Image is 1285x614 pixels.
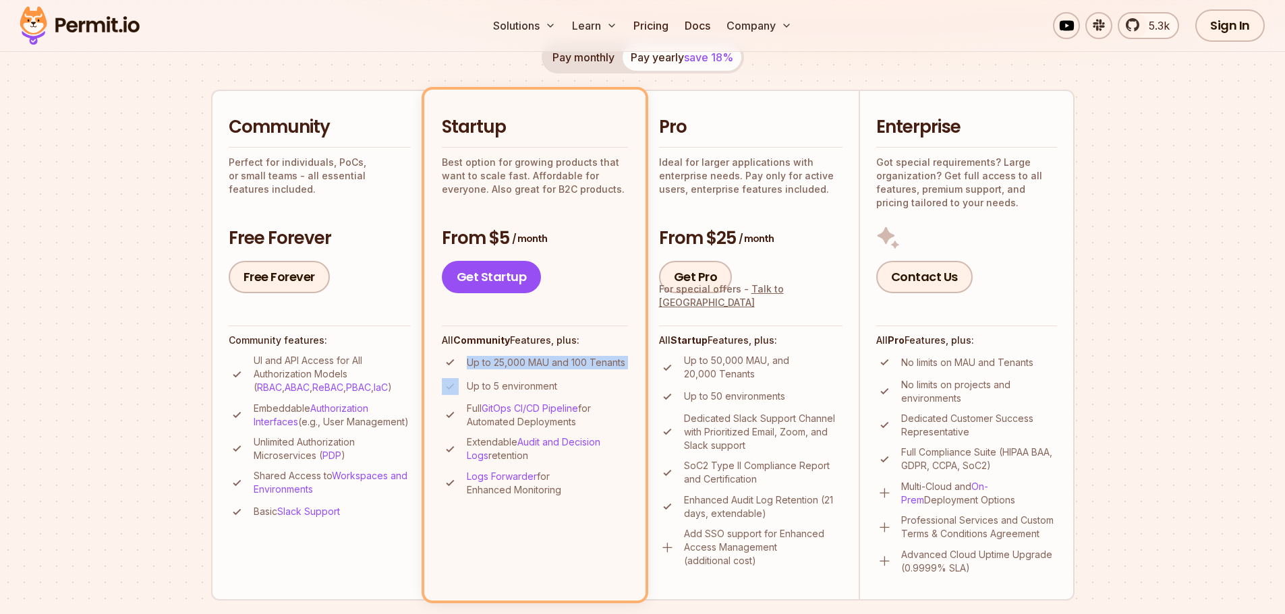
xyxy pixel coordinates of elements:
[442,226,628,251] h3: From $5
[659,334,843,347] h4: All Features, plus:
[453,334,510,346] strong: Community
[13,3,146,49] img: Permit logo
[488,12,561,39] button: Solutions
[888,334,905,346] strong: Pro
[467,436,600,461] a: Audit and Decision Logs
[659,282,843,309] div: For special offers -
[684,527,843,567] p: Add SSO support for Enhanced Access Management (additional cost)
[901,480,1057,507] p: Multi-Cloud and Deployment Options
[901,446,1057,472] p: Full Compliance Suite (HIPAA BAA, GDPR, CCPA, SoC2)
[277,505,340,517] a: Slack Support
[567,12,623,39] button: Learn
[684,493,843,520] p: Enhanced Audit Log Retention (21 days, extendable)
[229,226,411,251] h3: Free Forever
[442,115,628,140] h2: Startup
[254,435,411,462] p: Unlimited Authorization Microservices ( )
[442,334,628,347] h4: All Features, plus:
[739,232,774,245] span: / month
[876,261,973,293] a: Contact Us
[467,470,628,497] p: for Enhanced Monitoring
[229,334,411,347] h4: Community features:
[659,226,843,251] h3: From $25
[322,450,341,461] a: PDP
[346,381,371,393] a: PBAC
[659,115,843,140] h2: Pro
[876,115,1057,140] h2: Enterprise
[229,261,330,293] a: Free Forever
[467,379,557,393] p: Up to 5 environment
[684,390,785,403] p: Up to 50 environments
[442,156,628,196] p: Best option for growing products that want to scale fast. Affordable for everyone. Also great for...
[467,402,628,429] p: Full for Automated Deployments
[544,44,623,71] button: Pay monthly
[679,12,716,39] a: Docs
[467,356,625,369] p: Up to 25,000 MAU and 100 Tenants
[254,402,368,427] a: Authorization Interfaces
[659,261,733,293] a: Get Pro
[684,354,843,381] p: Up to 50,000 MAU, and 20,000 Tenants
[670,334,708,346] strong: Startup
[684,459,843,486] p: SoC2 Type II Compliance Report and Certification
[312,381,343,393] a: ReBAC
[254,469,411,496] p: Shared Access to
[512,232,547,245] span: / month
[876,156,1057,210] p: Got special requirements? Large organization? Get full access to all features, premium support, a...
[659,156,843,196] p: Ideal for larger applications with enterprise needs. Pay only for active users, enterprise featur...
[254,505,340,518] p: Basic
[229,115,411,140] h2: Community
[901,514,1057,541] p: Professional Services and Custom Terms & Conditions Agreement
[442,261,542,293] a: Get Startup
[628,12,674,39] a: Pricing
[254,402,411,429] p: Embeddable (e.g., User Management)
[901,548,1057,575] p: Advanced Cloud Uptime Upgrade (0.9999% SLA)
[374,381,388,393] a: IaC
[229,156,411,196] p: Perfect for individuals, PoCs, or small teams - all essential features included.
[901,378,1057,405] p: No limits on projects and environments
[467,435,628,462] p: Extendable retention
[901,412,1057,439] p: Dedicated Customer Success Representative
[1118,12,1179,39] a: 5.3k
[901,356,1033,369] p: No limits on MAU and Tenants
[721,12,797,39] button: Company
[482,402,578,414] a: GitOps CI/CD Pipeline
[684,412,843,452] p: Dedicated Slack Support Channel with Prioritized Email, Zoom, and Slack support
[257,381,282,393] a: RBAC
[1195,9,1265,42] a: Sign In
[467,470,537,482] a: Logs Forwarder
[285,381,310,393] a: ABAC
[876,334,1057,347] h4: All Features, plus:
[254,354,411,394] p: UI and API Access for All Authorization Models ( , , , , )
[1141,18,1170,34] span: 5.3k
[901,481,988,505] a: On-Prem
